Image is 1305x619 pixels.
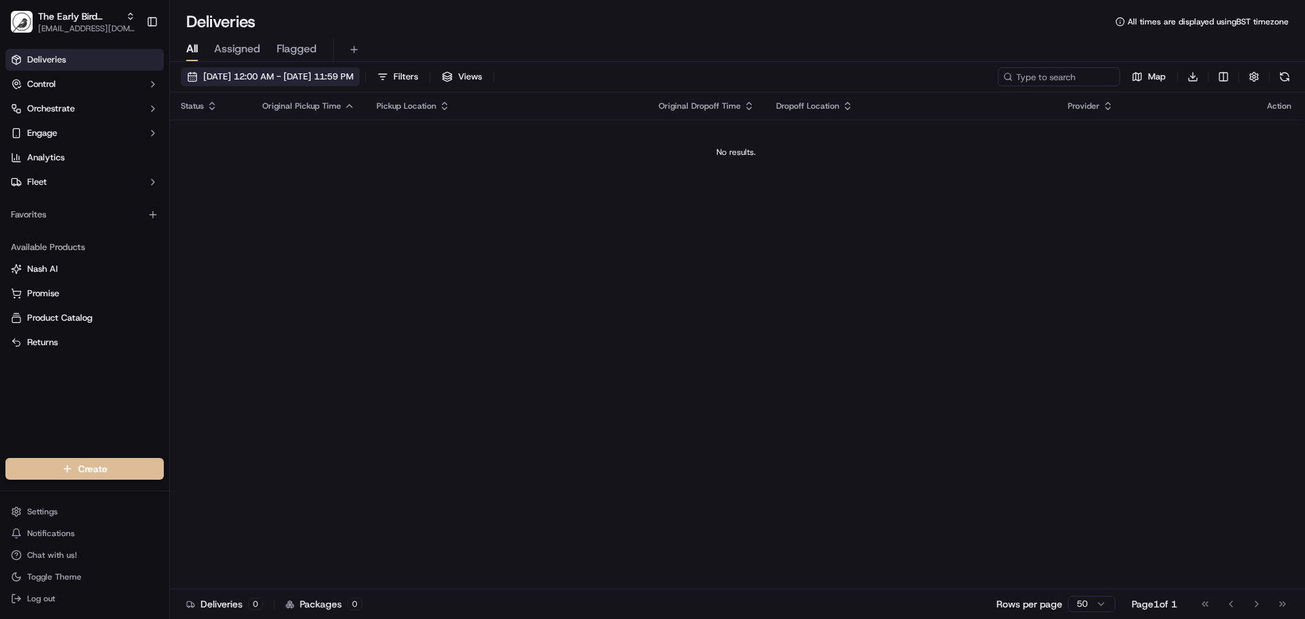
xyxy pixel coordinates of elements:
[109,298,224,323] a: 💻API Documentation
[776,101,839,111] span: Dropoff Location
[1132,597,1177,611] div: Page 1 of 1
[5,458,164,480] button: Create
[27,304,104,317] span: Knowledge Base
[42,211,110,222] span: [PERSON_NAME]
[347,598,362,610] div: 0
[371,67,424,86] button: Filters
[186,11,256,33] h1: Deliveries
[231,134,247,150] button: Start new chat
[181,67,360,86] button: [DATE] 12:00 AM - [DATE] 11:59 PM
[190,247,218,258] span: [DATE]
[14,54,247,76] p: Welcome 👋
[5,332,164,353] button: Returns
[27,550,77,561] span: Chat with us!
[211,174,247,190] button: See all
[27,287,59,300] span: Promise
[27,263,58,275] span: Nash AI
[5,204,164,226] div: Favorites
[203,71,353,83] span: [DATE] 12:00 AM - [DATE] 11:59 PM
[27,211,38,222] img: 1736555255976-a54dd68f-1ca7-489b-9aae-adbdc363a1c4
[14,130,38,154] img: 1736555255976-a54dd68f-1ca7-489b-9aae-adbdc363a1c4
[5,589,164,608] button: Log out
[5,524,164,543] button: Notifications
[11,336,158,349] a: Returns
[5,502,164,521] button: Settings
[14,305,24,316] div: 📗
[27,336,58,349] span: Returns
[1126,67,1172,86] button: Map
[248,598,263,610] div: 0
[27,127,57,139] span: Engage
[27,528,75,539] span: Notifications
[5,122,164,144] button: Engage
[14,198,35,219] img: Bea Lacdao
[1275,67,1294,86] button: Refresh
[183,247,188,258] span: •
[5,546,164,565] button: Chat with us!
[35,88,245,102] input: Got a question? Start typing here...
[5,147,164,169] a: Analytics
[11,312,158,324] a: Product Catalog
[11,11,33,33] img: The Early Bird Bakery
[436,67,488,86] button: Views
[27,571,82,582] span: Toggle Theme
[8,298,109,323] a: 📗Knowledge Base
[998,67,1120,86] input: Type to search
[27,54,66,66] span: Deliveries
[458,71,482,83] span: Views
[27,103,75,115] span: Orchestrate
[1068,101,1100,111] span: Provider
[262,101,341,111] span: Original Pickup Time
[5,283,164,304] button: Promise
[38,23,135,34] button: [EMAIL_ADDRESS][DOMAIN_NAME]
[5,307,164,329] button: Product Catalog
[38,10,120,23] button: The Early Bird Bakery
[14,177,91,188] div: Past conversations
[394,71,418,83] span: Filters
[42,247,180,258] span: [PERSON_NAME] [PERSON_NAME]
[186,41,198,57] span: All
[1148,71,1166,83] span: Map
[1267,101,1291,111] div: Action
[27,506,58,517] span: Settings
[61,143,187,154] div: We're available if you need us!
[128,304,218,317] span: API Documentation
[27,312,92,324] span: Product Catalog
[11,287,158,300] a: Promise
[175,147,1297,158] div: No results.
[115,305,126,316] div: 💻
[214,41,260,57] span: Assigned
[5,567,164,586] button: Toggle Theme
[27,176,47,188] span: Fleet
[277,41,317,57] span: Flagged
[5,258,164,280] button: Nash AI
[78,462,107,476] span: Create
[5,98,164,120] button: Orchestrate
[27,593,55,604] span: Log out
[14,14,41,41] img: Nash
[5,171,164,193] button: Fleet
[14,234,35,256] img: Joana Marie Avellanoza
[27,78,56,90] span: Control
[120,211,148,222] span: [DATE]
[285,597,362,611] div: Packages
[181,101,204,111] span: Status
[5,73,164,95] button: Control
[659,101,741,111] span: Original Dropoff Time
[377,101,436,111] span: Pickup Location
[29,130,53,154] img: 1727276513143-84d647e1-66c0-4f92-a045-3c9f9f5dfd92
[186,597,263,611] div: Deliveries
[27,152,65,164] span: Analytics
[61,130,223,143] div: Start new chat
[135,337,164,347] span: Pylon
[96,336,164,347] a: Powered byPylon
[27,248,38,259] img: 1736555255976-a54dd68f-1ca7-489b-9aae-adbdc363a1c4
[5,49,164,71] a: Deliveries
[1128,16,1289,27] span: All times are displayed using BST timezone
[5,236,164,258] div: Available Products
[11,263,158,275] a: Nash AI
[113,211,118,222] span: •
[5,5,141,38] button: The Early Bird BakeryThe Early Bird Bakery[EMAIL_ADDRESS][DOMAIN_NAME]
